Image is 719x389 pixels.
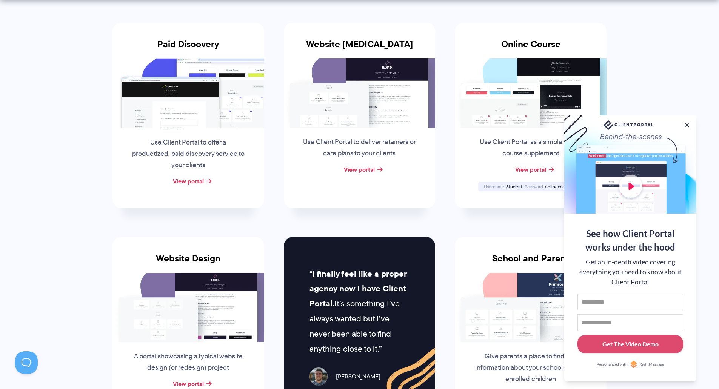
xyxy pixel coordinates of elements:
[131,137,246,171] p: Use Client Portal to offer a productized, paid discovery service to your clients
[173,177,204,186] a: View portal
[331,371,380,382] span: [PERSON_NAME]
[131,351,246,374] p: A portal showcasing a typical website design (or redesign) project
[597,361,628,367] span: Personalized with
[577,257,683,287] div: Get an in-depth video covering everything you need to know about Client Portal
[577,227,683,254] div: See how Client Portal works under the hood
[484,183,505,190] span: Username
[112,253,264,273] h3: Website Design
[525,183,544,190] span: Password
[455,253,607,273] h3: School and Parent
[602,340,659,349] div: Get The Video Demo
[473,137,588,159] p: Use Client Portal as a simple online course supplement
[577,361,683,368] a: Personalized withRightMessage
[344,165,375,174] a: View portal
[302,137,417,159] p: Use Client Portal to deliver retainers or care plans to your clients
[473,351,588,385] p: Give parents a place to find key information about your school for their enrolled children
[455,39,607,58] h3: Online Course
[309,268,406,310] strong: I finally feel like a proper agency now I have Client Portal.
[630,361,637,368] img: Personalized with RightMessage
[577,335,683,354] button: Get The Video Demo
[284,39,436,58] h3: Website [MEDICAL_DATA]
[173,379,204,388] a: View portal
[15,351,38,374] iframe: Toggle Customer Support
[506,183,522,190] span: Student
[515,165,546,174] a: View portal
[309,266,410,357] p: It’s something I’ve always wanted but I’ve never been able to find anything close to it.
[545,183,577,190] span: onlinecourse123
[639,361,664,367] span: RightMessage
[112,39,264,58] h3: Paid Discovery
